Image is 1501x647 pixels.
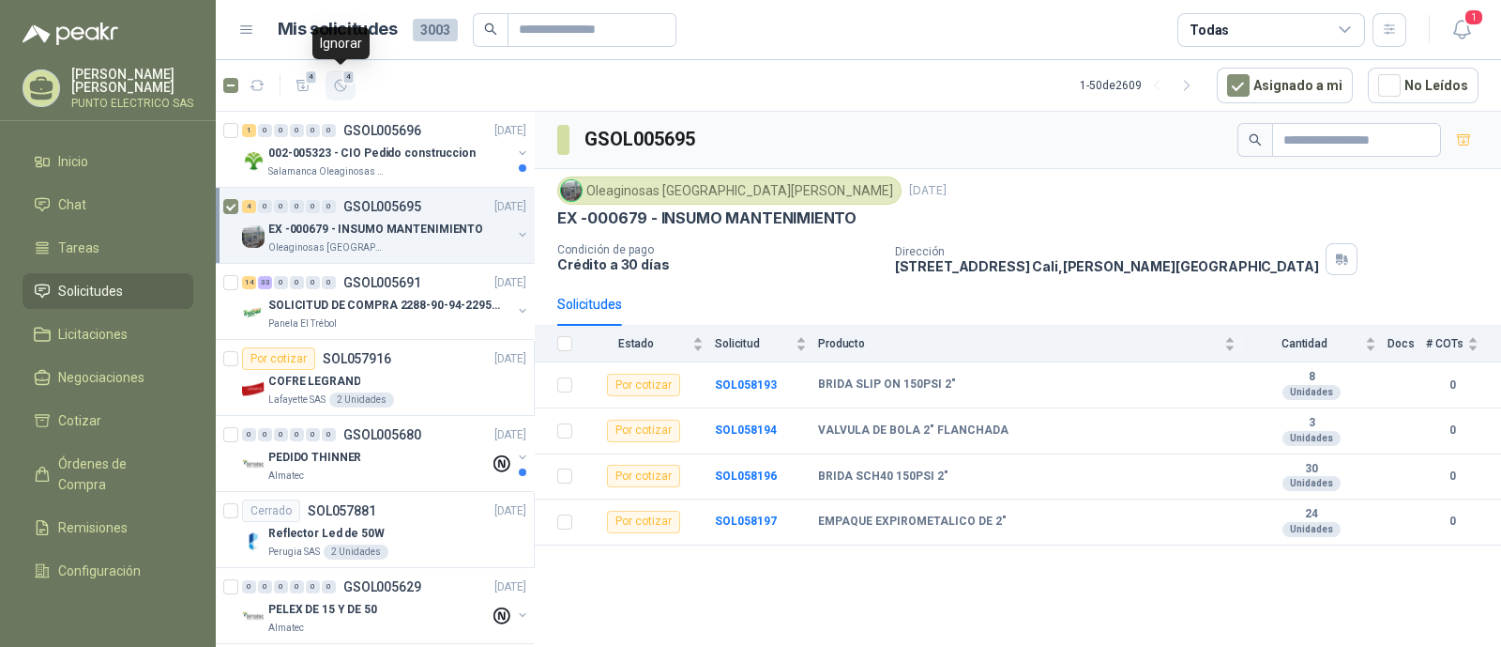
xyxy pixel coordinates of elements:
span: Cotizar [58,410,101,431]
p: Crédito a 30 días [557,256,880,272]
img: Company Logo [242,225,265,248]
span: # COTs [1426,337,1463,350]
p: GSOL005680 [343,428,421,441]
p: Oleaginosas [GEOGRAPHIC_DATA][PERSON_NAME] [268,240,387,255]
span: 4 [305,69,318,85]
b: 0 [1426,377,1478,394]
a: Chat [23,187,193,223]
span: Producto [818,337,1221,350]
button: 4 [288,70,318,100]
p: SOL057916 [323,352,391,365]
img: Company Logo [242,377,265,400]
p: SOL057881 [308,504,376,517]
p: Reflector Led de 50W [268,525,385,543]
div: 0 [274,276,288,289]
div: 0 [258,580,272,593]
th: Solicitud [715,326,818,362]
b: 24 [1247,507,1376,522]
div: 1 - 50 de 2609 [1080,70,1202,100]
div: Unidades [1282,431,1341,446]
a: Inicio [23,144,193,179]
p: GSOL005629 [343,580,421,593]
p: [DATE] [494,578,526,596]
b: 0 [1426,422,1478,439]
span: 1 [1463,8,1484,26]
div: Unidades [1282,522,1341,537]
div: 4 [242,200,256,213]
div: Por cotizar [607,511,680,533]
div: 0 [258,428,272,441]
a: 1 0 0 0 0 0 GSOL005696[DATE] Company Logo002-005323 - CIO Pedido construccionSalamanca Oleaginosa... [242,119,530,179]
a: Cotizar [23,403,193,439]
div: 2 Unidades [324,545,388,560]
p: [STREET_ADDRESS] Cali , [PERSON_NAME][GEOGRAPHIC_DATA] [895,258,1319,274]
p: EX -000679 - INSUMO MANTENIMIENTO [557,208,857,228]
p: [PERSON_NAME] [PERSON_NAME] [71,68,193,94]
a: Remisiones [23,510,193,546]
span: Remisiones [58,517,128,538]
div: 0 [290,200,304,213]
div: Por cotizar [607,420,680,442]
b: 0 [1426,513,1478,531]
img: Company Logo [242,530,265,552]
div: 0 [306,580,320,593]
div: 0 [322,580,336,593]
img: Company Logo [561,180,582,201]
a: SOL058193 [715,378,777,392]
div: 0 [306,276,320,289]
a: SOL058194 [715,424,777,437]
button: No Leídos [1368,68,1478,103]
div: 0 [258,124,272,137]
p: 002-005323 - CIO Pedido construccion [268,145,476,162]
a: 0 0 0 0 0 0 GSOL005680[DATE] Company LogoPEDIDO THINNERAlmatec [242,424,530,484]
b: BRIDA SLIP ON 150PSI 2" [818,377,956,393]
div: Ignorar [312,27,370,59]
h1: Mis solicitudes [278,16,398,43]
th: Producto [818,326,1247,362]
p: Almatec [268,469,304,484]
p: GSOL005691 [343,276,421,289]
div: 0 [274,124,288,137]
div: Oleaginosas [GEOGRAPHIC_DATA][PERSON_NAME] [557,177,902,205]
img: Company Logo [242,454,265,476]
div: Unidades [1282,385,1341,400]
a: 4 0 0 0 0 0 GSOL005695[DATE] Company LogoEX -000679 - INSUMO MANTENIMIENTOOleaginosas [GEOGRAPHIC... [242,195,530,255]
a: CerradoSOL057881[DATE] Company LogoReflector Led de 50WPerugia SAS2 Unidades [216,492,534,568]
p: COFRE LEGRAND [268,373,360,391]
p: [DATE] [494,274,526,292]
img: Logo peakr [23,23,118,45]
div: Cerrado [242,500,300,522]
p: Almatec [268,621,304,636]
div: 0 [306,124,320,137]
span: 4 [342,69,356,85]
p: PUNTO ELECTRICO SAS [71,98,193,109]
div: 0 [274,580,288,593]
a: Licitaciones [23,316,193,352]
div: 0 [290,428,304,441]
p: GSOL005695 [343,200,421,213]
p: [DATE] [909,182,947,200]
p: EX -000679 - INSUMO MANTENIMIENTO [268,221,483,239]
img: Company Logo [242,149,265,172]
button: 1 [1445,13,1478,47]
div: 14 [242,276,256,289]
p: Condición de pago [557,243,880,256]
th: Cantidad [1247,326,1387,362]
div: 33 [258,276,272,289]
span: Configuración [58,561,141,581]
div: Todas [1190,20,1229,40]
div: 0 [258,200,272,213]
a: Órdenes de Compra [23,446,193,502]
div: 0 [290,276,304,289]
div: Por cotizar [242,347,315,370]
div: 0 [290,124,304,137]
button: 4 [326,70,356,100]
div: 0 [242,428,256,441]
div: Solicitudes [557,294,622,315]
div: 0 [242,580,256,593]
div: 0 [322,124,336,137]
div: 2 Unidades [329,393,394,408]
span: Estado [584,337,689,350]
